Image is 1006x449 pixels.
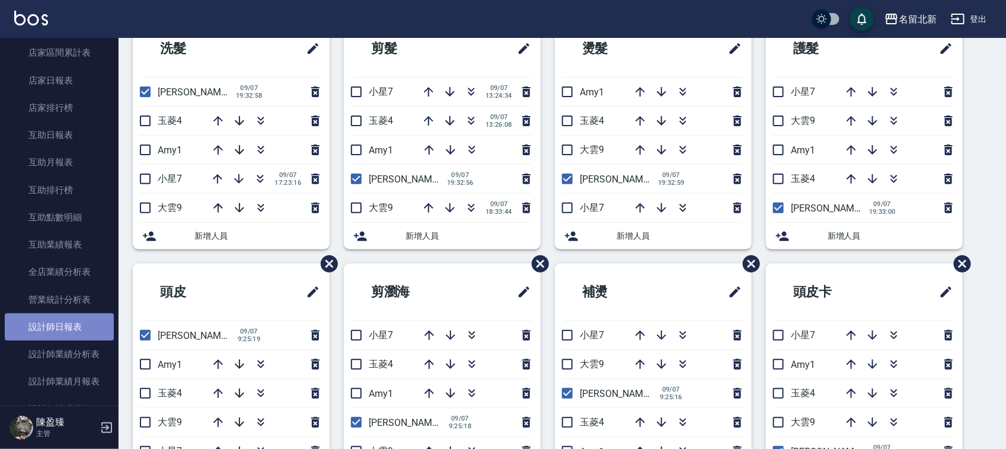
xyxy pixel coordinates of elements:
span: 修改班表的標題 [510,278,531,306]
span: 修改班表的標題 [299,34,320,63]
span: 09/07 [447,415,473,422]
span: 玉菱4 [580,115,604,126]
span: 刪除班表 [734,246,762,281]
span: 19:33:00 [869,208,896,216]
span: 09/07 [236,84,263,92]
h2: 剪瀏海 [353,271,469,313]
span: Amy1 [158,359,182,370]
span: 玉菱4 [369,115,393,126]
span: 刪除班表 [312,246,340,281]
button: 登出 [946,8,992,30]
span: 玉菱4 [158,115,182,126]
span: 17:23:16 [274,179,301,187]
a: 設計師抽成報表 [5,396,114,423]
span: 修改班表的標題 [932,278,953,306]
span: 19:32:59 [658,179,685,187]
span: 小星7 [369,329,393,341]
span: 小星7 [158,173,182,184]
span: 玉菱4 [791,387,815,399]
span: 修改班表的標題 [721,278,742,306]
span: 09/07 [486,200,512,208]
div: 新增人員 [555,223,752,249]
span: Amy1 [369,388,393,399]
span: 小星7 [580,202,604,213]
a: 設計師業績月報表 [5,368,114,395]
span: 大雲9 [158,416,182,428]
span: [PERSON_NAME]2 [791,203,867,214]
h2: 頭皮卡 [775,271,891,313]
div: 新增人員 [133,223,330,249]
span: 玉菱4 [369,358,393,370]
span: 09/07 [658,171,685,179]
p: 主管 [36,428,97,439]
span: 09/07 [236,328,262,335]
a: 互助日報表 [5,121,114,149]
a: 店家排行榜 [5,94,114,121]
button: save [850,7,874,31]
h2: 補燙 [564,271,673,313]
span: 修改班表的標題 [510,34,531,63]
h2: 頭皮 [142,271,251,313]
span: 新增人員 [194,230,320,242]
span: Amy1 [369,145,393,156]
a: 店家日報表 [5,67,114,94]
h2: 護髮 [775,27,884,70]
span: 玉菱4 [580,416,604,428]
img: Person [9,416,33,440]
a: 營業統計分析表 [5,286,114,313]
span: 大雲9 [791,416,815,428]
span: 修改班表的標題 [932,34,953,63]
span: 13:26:08 [486,121,512,129]
div: 新增人員 [344,223,541,249]
span: 刪除班表 [523,246,551,281]
h2: 燙髮 [564,27,673,70]
span: 新增人員 [617,230,742,242]
img: Logo [14,11,48,25]
span: 新增人員 [405,230,531,242]
span: 09/07 [658,386,684,393]
span: 修改班表的標題 [299,278,320,306]
span: 小星7 [791,329,815,341]
span: 18:33:44 [486,208,512,216]
span: 修改班表的標題 [721,34,742,63]
span: 刪除班表 [945,246,973,281]
span: [PERSON_NAME]2 [158,330,234,341]
span: Amy1 [580,86,604,98]
a: 店家區間累計表 [5,39,114,66]
span: 09/07 [274,171,301,179]
span: 9:25:18 [447,422,473,430]
h2: 洗髮 [142,27,251,70]
div: 新增人員 [766,223,963,249]
span: 19:32:56 [447,179,474,187]
span: Amy1 [791,145,815,156]
span: 小星7 [791,86,815,97]
span: 玉菱4 [158,387,182,399]
span: 09/07 [486,84,512,92]
span: 大雲9 [369,202,393,213]
span: 09/07 [869,200,896,208]
a: 互助排行榜 [5,177,114,204]
span: 9:25:16 [658,393,684,401]
a: 設計師業績分析表 [5,341,114,368]
span: 13:24:34 [486,92,512,100]
span: 9:25:19 [236,335,262,343]
span: 新增人員 [828,230,953,242]
span: 大雲9 [580,358,604,370]
span: [PERSON_NAME]2 [369,417,445,428]
span: Amy1 [158,145,182,156]
span: 19:32:58 [236,92,263,100]
button: 名留北新 [880,7,941,31]
span: [PERSON_NAME]2 [158,86,234,98]
span: 玉菱4 [791,173,815,184]
a: 全店業績分析表 [5,258,114,286]
a: 互助業績報表 [5,231,114,258]
h5: 陳盈臻 [36,416,97,428]
h2: 剪髮 [353,27,462,70]
span: 大雲9 [158,202,182,213]
span: [PERSON_NAME]2 [580,388,656,399]
a: 互助月報表 [5,149,114,176]
a: 互助點數明細 [5,204,114,231]
span: 大雲9 [580,144,604,155]
span: 小星7 [369,86,393,97]
span: 小星7 [580,329,604,341]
